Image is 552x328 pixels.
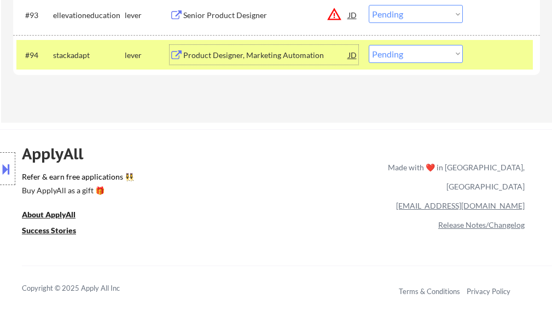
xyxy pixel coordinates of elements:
div: Made with ❤️ in [GEOGRAPHIC_DATA], [GEOGRAPHIC_DATA] [384,158,525,196]
div: lever [125,10,170,21]
a: Release Notes/Changelog [438,220,525,229]
a: Privacy Policy [467,287,510,296]
div: Copyright © 2025 Apply All Inc [22,283,148,294]
div: JD [347,5,358,25]
div: JD [347,45,358,65]
div: #94 [25,50,44,61]
div: #93 [25,10,44,21]
div: Product Designer, Marketing Automation [183,50,348,61]
div: Senior Product Designer [183,10,348,21]
button: warning_amber [327,7,342,22]
div: ellevationeducation [53,10,125,21]
div: stackadapt [53,50,125,61]
a: Terms & Conditions [399,287,460,296]
div: lever [125,50,170,61]
a: [EMAIL_ADDRESS][DOMAIN_NAME] [396,201,525,210]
